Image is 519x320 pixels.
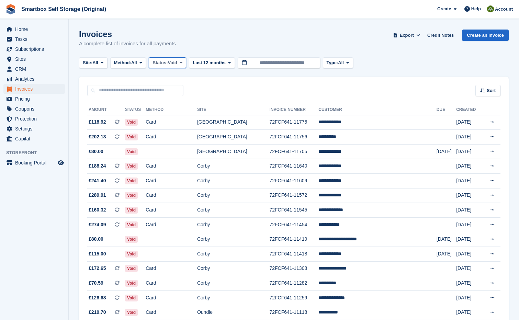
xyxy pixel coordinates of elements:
span: All [338,59,344,66]
a: menu [3,114,65,124]
td: Corby [197,261,270,276]
td: Card [146,115,197,130]
td: [DATE] [456,115,482,130]
td: 72FCF641-11572 [269,188,318,203]
td: Corby [197,232,270,247]
th: Site [197,104,270,115]
td: 72FCF641-11756 [269,130,318,145]
button: Site: All [79,57,108,69]
td: 72FCF641-11775 [269,115,318,130]
span: Sort [487,87,496,94]
span: Void [125,236,138,243]
img: stora-icon-8386f47178a22dfd0bd8f6a31ec36ba5ce8667c1dd55bd0f319d3a0aa187defe.svg [5,4,16,14]
span: £289.91 [89,192,106,199]
span: Void [125,134,138,140]
th: Status [125,104,146,115]
td: 72FCF641-11308 [269,261,318,276]
span: £160.32 [89,206,106,214]
span: Analytics [15,74,56,84]
span: Help [471,5,481,12]
td: [DATE] [456,276,482,291]
span: Void [125,178,138,184]
td: Card [146,203,197,218]
p: A complete list of invoices for all payments [79,40,176,48]
td: Card [146,261,197,276]
td: 72FCF641-11418 [269,247,318,262]
span: Void [125,309,138,316]
span: £188.24 [89,162,106,170]
span: Void [125,265,138,272]
span: Home [15,24,56,34]
td: 72FCF641-11419 [269,232,318,247]
td: [GEOGRAPHIC_DATA] [197,130,270,145]
a: menu [3,124,65,134]
td: Corby [197,203,270,218]
td: 72FCF641-11118 [269,305,318,320]
td: 72FCF641-11259 [269,290,318,305]
span: £70.59 [89,279,103,287]
td: Card [146,290,197,305]
span: Capital [15,134,56,144]
a: Preview store [57,159,65,167]
td: Card [146,159,197,174]
td: Corby [197,159,270,174]
span: £172.65 [89,265,106,272]
button: Last 12 months [189,57,235,69]
td: [DATE] [456,217,482,232]
td: Card [146,174,197,188]
a: menu [3,64,65,74]
td: Oundle [197,305,270,320]
button: Method: All [110,57,146,69]
span: Status: [153,59,168,66]
img: Caren Ingold [487,5,494,12]
td: 72FCF641-11705 [269,144,318,159]
th: Amount [87,104,125,115]
span: Last 12 months [193,59,225,66]
span: Void [125,119,138,126]
span: Account [495,6,513,13]
td: Card [146,188,197,203]
td: [DATE] [456,290,482,305]
td: Card [146,276,197,291]
span: £80.00 [89,148,103,155]
span: Site: [83,59,92,66]
span: £115.00 [89,250,106,258]
span: Protection [15,114,56,124]
td: [DATE] [456,159,482,174]
td: 72FCF641-11545 [269,203,318,218]
span: Method: [114,59,132,66]
td: [GEOGRAPHIC_DATA] [197,115,270,130]
td: [DATE] [437,144,456,159]
span: £80.00 [89,236,103,243]
a: menu [3,134,65,144]
th: Customer [318,104,437,115]
a: Create an Invoice [462,30,509,41]
td: [DATE] [456,261,482,276]
a: menu [3,94,65,104]
span: Export [400,32,414,39]
td: [DATE] [456,305,482,320]
a: menu [3,104,65,114]
td: Card [146,305,197,320]
span: £241.40 [89,177,106,184]
th: Due [437,104,456,115]
span: Type: [327,59,338,66]
button: Export [392,30,422,41]
span: £202.13 [89,133,106,140]
span: Void [168,59,177,66]
a: menu [3,34,65,44]
span: Void [125,251,138,258]
span: Create [437,5,451,12]
a: menu [3,158,65,168]
span: Void [125,295,138,301]
td: Corby [197,174,270,188]
td: Corby [197,247,270,262]
td: [DATE] [456,203,482,218]
td: Card [146,217,197,232]
span: Void [125,192,138,199]
td: Corby [197,217,270,232]
span: £210.70 [89,309,106,316]
td: Corby [197,290,270,305]
td: [DATE] [456,188,482,203]
a: menu [3,54,65,64]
